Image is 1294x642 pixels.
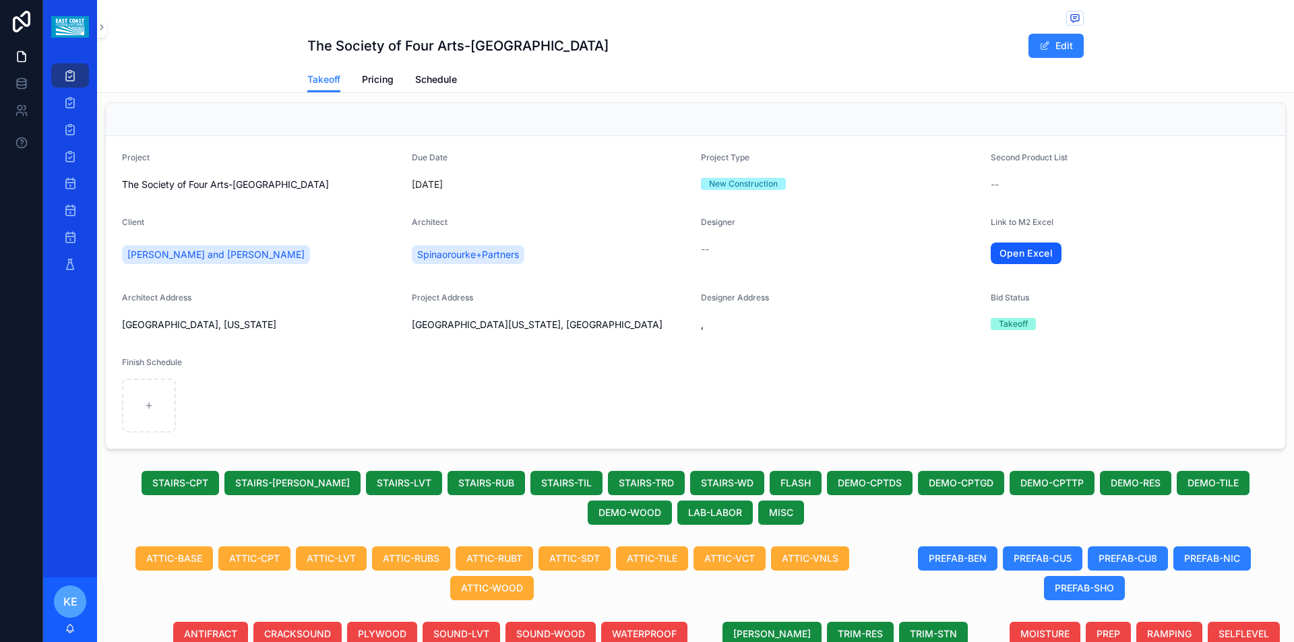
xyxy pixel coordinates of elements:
[598,506,661,519] span: DEMO-WOOD
[838,627,883,641] span: TRIM-RES
[918,546,997,571] button: PREFAB-BEN
[415,67,457,94] a: Schedule
[549,552,600,565] span: ATTIC-SDT
[122,178,401,191] span: The Society of Four Arts-[GEOGRAPHIC_DATA]
[701,152,749,162] span: Project Type
[362,73,394,86] span: Pricing
[991,178,999,191] span: --
[135,546,213,571] button: ATTIC-BASE
[701,292,769,302] span: Designer Address
[780,476,811,490] span: FLASH
[530,471,603,495] button: STAIRS-TIL
[688,506,742,519] span: LAB-LABOR
[910,627,957,641] span: TRIM-STN
[307,67,340,93] a: Takeoff
[701,476,753,490] span: STAIRS-WD
[122,245,310,264] a: [PERSON_NAME] and [PERSON_NAME]
[218,546,290,571] button: ATTIC-CPT
[991,243,1062,264] a: Open Excel
[1188,476,1239,490] span: DEMO-TILE
[541,476,592,490] span: STAIRS-TIL
[307,552,356,565] span: ATTIC-LVT
[701,217,735,227] span: Designer
[929,476,993,490] span: DEMO-CPTGD
[1099,552,1157,565] span: PREFAB-CU8
[456,546,533,571] button: ATTIC-RUBT
[627,552,677,565] span: ATTIC-TILE
[991,152,1068,162] span: Second Product List
[1219,627,1269,641] span: SELFLEVEL
[307,36,609,55] h1: The Society of Four Arts-[GEOGRAPHIC_DATA]
[758,501,804,525] button: MISC
[1173,546,1251,571] button: PREFAB-NIC
[417,248,519,261] span: Spinaorourke+Partners
[152,476,208,490] span: STAIRS-CPT
[377,476,431,490] span: STAIRS-LVT
[1147,627,1192,641] span: RAMPING
[709,178,778,190] div: New Construction
[122,357,182,367] span: Finish Schedule
[412,292,473,302] span: Project Address
[612,627,677,641] span: WATERPROOF
[991,217,1053,227] span: Link to M2 Excel
[235,476,350,490] span: STAIRS-[PERSON_NAME]
[1028,34,1084,58] button: Edit
[838,476,902,490] span: DEMO-CPTDS
[769,506,793,519] span: MISC
[412,318,691,331] span: [GEOGRAPHIC_DATA][US_STATE], [GEOGRAPHIC_DATA]
[122,152,150,162] span: Project
[704,552,755,565] span: ATTIC-VCT
[412,217,448,227] span: Architect
[122,292,191,302] span: Architect Address
[690,471,764,495] button: STAIRS-WD
[1044,576,1125,600] button: PREFAB-SHO
[224,471,361,495] button: STAIRS-[PERSON_NAME]
[1003,546,1082,571] button: PREFAB-CU5
[146,552,202,565] span: ATTIC-BASE
[999,318,1028,330] div: Takeoff
[372,546,450,571] button: ATTIC-RUBS
[608,471,685,495] button: STAIRS-TRD
[782,552,838,565] span: ATTIC-VNLS
[63,593,78,610] span: KE
[366,471,442,495] button: STAIRS-LVT
[43,54,97,294] div: scrollable content
[694,546,766,571] button: ATTIC-VCT
[1177,471,1250,495] button: DEMO-TILE
[229,552,280,565] span: ATTIC-CPT
[516,627,585,641] span: SOUND-WOOD
[1100,471,1171,495] button: DEMO-RES
[296,546,367,571] button: ATTIC-LVT
[184,627,237,641] span: ANTIFRACT
[733,627,811,641] span: [PERSON_NAME]
[448,471,525,495] button: STAIRS-RUB
[1055,581,1114,595] span: PREFAB-SHO
[415,73,457,86] span: Schedule
[458,476,514,490] span: STAIRS-RUB
[122,318,401,331] span: [GEOGRAPHIC_DATA], [US_STATE]
[538,546,611,571] button: ATTIC-SDT
[918,471,1004,495] button: DEMO-CPTGD
[1088,546,1168,571] button: PREFAB-CU8
[461,581,523,595] span: ATTIC-WOOD
[677,501,753,525] button: LAB-LABOR
[770,471,822,495] button: FLASH
[142,471,219,495] button: STAIRS-CPT
[307,73,340,86] span: Takeoff
[466,552,522,565] span: ATTIC-RUBT
[701,318,980,331] span: ,
[264,627,331,641] span: CRACKSOUND
[619,476,674,490] span: STAIRS-TRD
[383,552,439,565] span: ATTIC-RUBS
[358,627,406,641] span: PLYWOOD
[362,67,394,94] a: Pricing
[827,471,913,495] button: DEMO-CPTDS
[1097,627,1120,641] span: PREP
[701,243,709,256] span: --
[412,152,448,162] span: Due Date
[1111,476,1161,490] span: DEMO-RES
[1014,552,1072,565] span: PREFAB-CU5
[433,627,489,641] span: SOUND-LVT
[122,217,144,227] span: Client
[412,245,524,264] a: Spinaorourke+Partners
